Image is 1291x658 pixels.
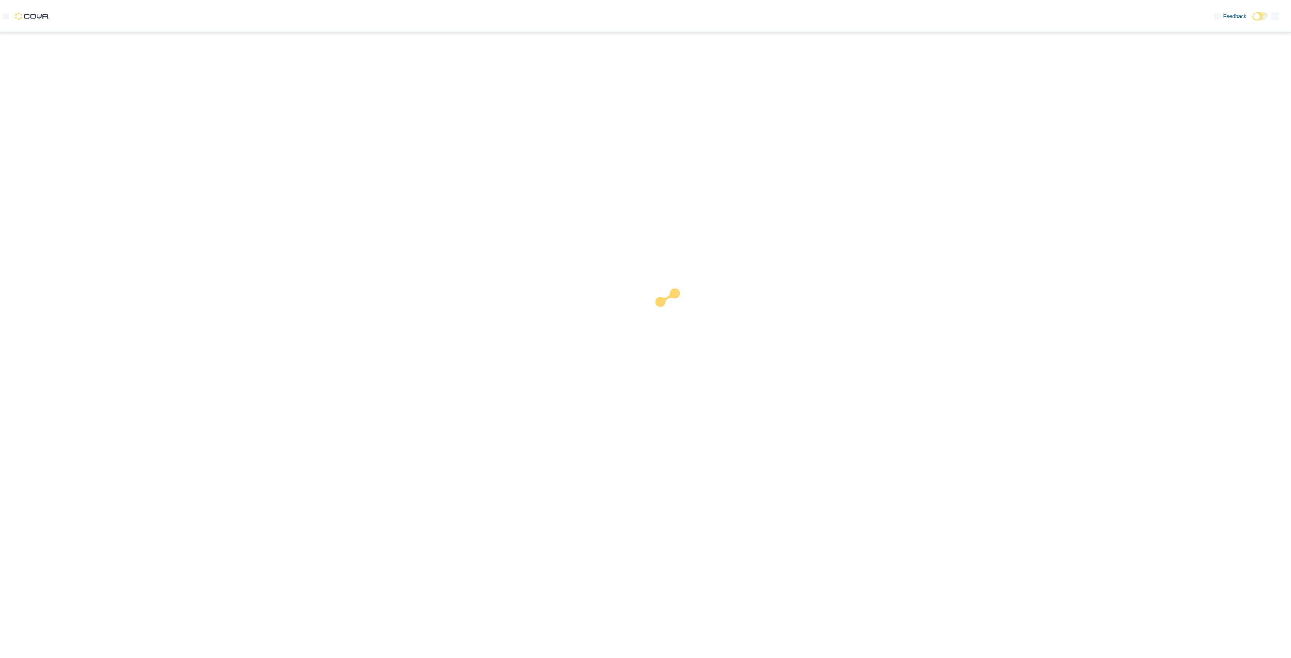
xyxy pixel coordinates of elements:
span: Dark Mode [1252,20,1253,21]
span: Feedback [1223,12,1246,20]
input: Dark Mode [1252,12,1268,20]
img: Cova [15,12,49,20]
img: cova-loader [646,283,702,340]
a: Feedback [1211,9,1249,24]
